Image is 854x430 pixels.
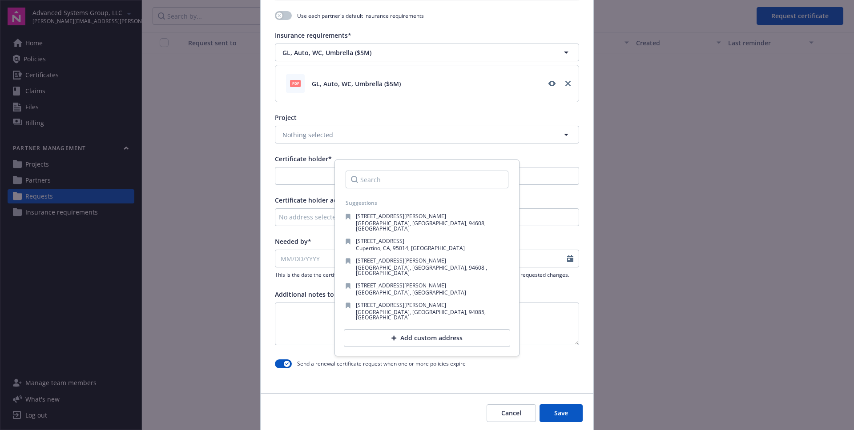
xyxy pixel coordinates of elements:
[275,290,359,299] span: Additional notes to partner
[346,171,508,188] input: Search
[545,76,559,91] a: View
[275,126,579,143] button: Nothing selected
[282,130,333,139] span: Nothing selected
[356,264,487,277] span: [GEOGRAPHIC_DATA], [GEOGRAPHIC_DATA], 94608 , [GEOGRAPHIC_DATA]
[356,244,465,252] span: Cupertino, CA, 95014, [GEOGRAPHIC_DATA]
[275,31,351,40] span: Insurance requirements*
[275,196,358,204] span: Certificate holder address*
[275,44,579,61] button: GL, Auto, WC, Umbrella ($5M)
[275,237,311,246] span: Needed by*
[312,79,401,88] span: GL, Auto, WC, Umbrella ($5M)
[275,271,579,279] span: This is the date the certificate request needs to be fulfilled by, including initial request and ...
[290,80,301,87] span: pdf
[275,155,332,163] span: Certificate holder*
[561,76,575,91] a: Remove
[338,235,516,255] button: [STREET_ADDRESS]Cupertino, CA, 95014, [GEOGRAPHIC_DATA]
[487,404,536,422] button: Cancel
[275,113,297,122] span: Project
[346,199,508,207] div: Suggestions
[338,210,516,235] button: [STREET_ADDRESS][PERSON_NAME][GEOGRAPHIC_DATA], [GEOGRAPHIC_DATA], 94608, [GEOGRAPHIC_DATA]
[338,299,516,324] button: [STREET_ADDRESS][PERSON_NAME][GEOGRAPHIC_DATA], [GEOGRAPHIC_DATA], 94085, [GEOGRAPHIC_DATA]
[356,289,466,296] span: [GEOGRAPHIC_DATA], [GEOGRAPHIC_DATA]
[338,279,516,299] button: [STREET_ADDRESS][PERSON_NAME][GEOGRAPHIC_DATA], [GEOGRAPHIC_DATA]
[356,219,486,232] span: [GEOGRAPHIC_DATA], [GEOGRAPHIC_DATA], 94608, [GEOGRAPHIC_DATA]
[356,308,486,321] span: [GEOGRAPHIC_DATA], [GEOGRAPHIC_DATA], 94085, [GEOGRAPHIC_DATA]
[338,255,516,279] button: [STREET_ADDRESS][PERSON_NAME][GEOGRAPHIC_DATA], [GEOGRAPHIC_DATA], 94608 , [GEOGRAPHIC_DATA]
[275,208,579,226] button: No address selected
[356,257,446,264] span: [STREET_ADDRESS][PERSON_NAME]
[356,282,446,289] span: [STREET_ADDRESS][PERSON_NAME]
[297,12,424,20] span: Use each partner's default insurance requirements
[356,301,446,309] span: [STREET_ADDRESS][PERSON_NAME]
[344,329,510,347] button: Add custom address
[282,48,533,57] span: GL, Auto, WC, Umbrella ($5M)
[356,237,404,245] span: [STREET_ADDRESS]
[540,404,583,422] button: Save
[297,360,466,367] span: Send a renewal certificate request when one or more policies expire
[275,250,567,267] input: MM/DD/YYYY
[356,212,446,220] span: [STREET_ADDRESS][PERSON_NAME]
[567,255,573,262] svg: Calendar
[279,212,566,222] div: No address selected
